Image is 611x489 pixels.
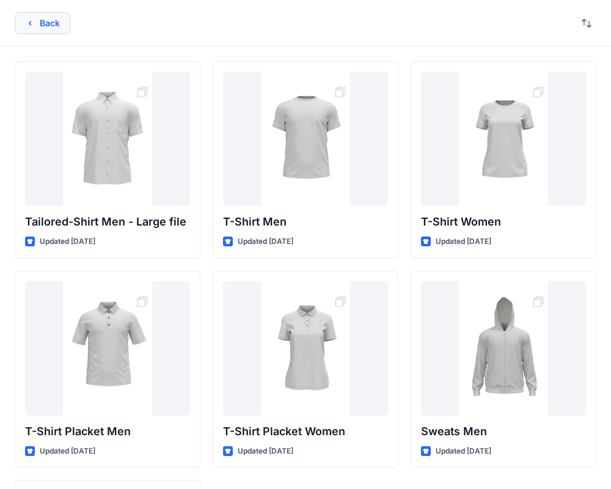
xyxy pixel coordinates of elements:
[40,445,95,458] p: Updated [DATE]
[223,72,388,206] a: T-Shirt Men
[25,213,190,230] p: Tailored-Shirt Men - Large file
[436,445,491,458] p: Updated [DATE]
[238,235,293,248] p: Updated [DATE]
[223,281,388,416] a: T-Shirt Placket Women
[223,213,388,230] p: T-Shirt Men
[15,12,70,34] button: Back
[25,281,190,416] a: T-Shirt Placket Men
[421,423,586,440] p: Sweats Men
[25,72,190,206] a: Tailored-Shirt Men - Large file
[40,235,95,248] p: Updated [DATE]
[421,281,586,416] a: Sweats Men
[238,445,293,458] p: Updated [DATE]
[223,423,388,440] p: T-Shirt Placket Women
[421,72,586,206] a: T-Shirt Women
[421,213,586,230] p: T-Shirt Women
[436,235,491,248] p: Updated [DATE]
[25,423,190,440] p: T-Shirt Placket Men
